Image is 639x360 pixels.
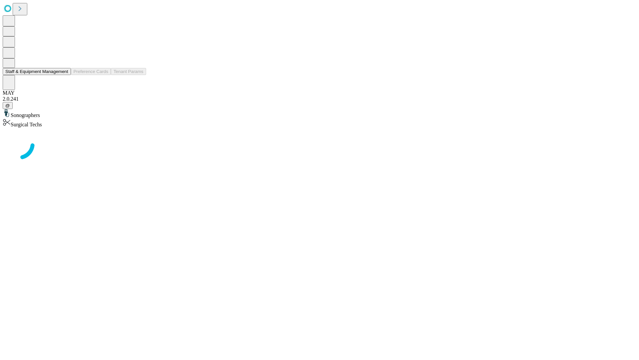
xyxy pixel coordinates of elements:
[5,103,10,108] span: @
[3,109,636,118] div: Sonographers
[71,68,111,75] button: Preference Cards
[111,68,146,75] button: Tenant Params
[3,96,636,102] div: 2.0.241
[3,102,13,109] button: @
[3,118,636,128] div: Surgical Techs
[3,68,71,75] button: Staff & Equipment Management
[3,90,636,96] div: MAY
